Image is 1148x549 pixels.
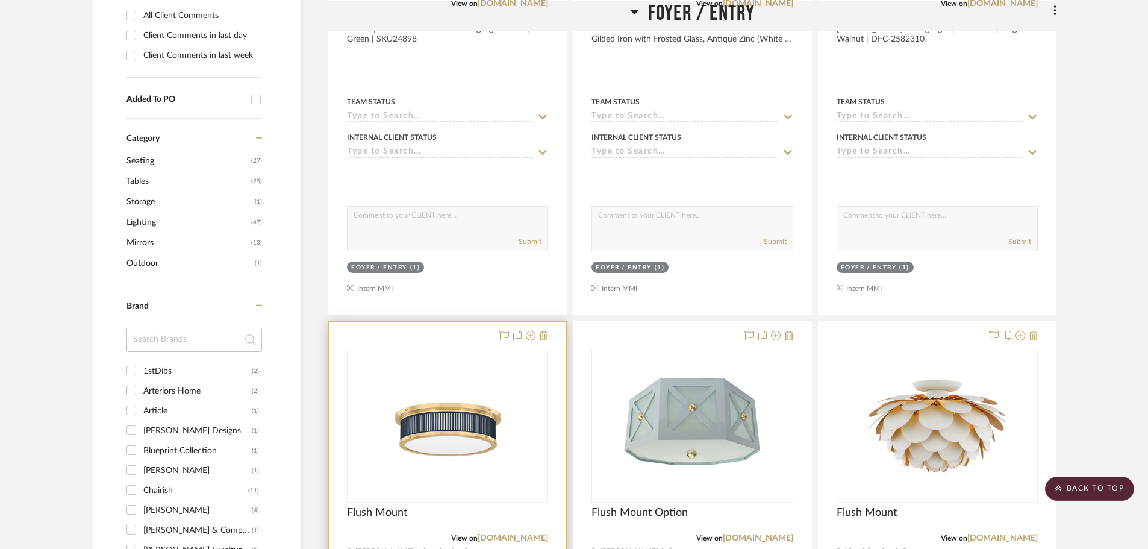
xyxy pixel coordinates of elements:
div: Internal Client Status [591,132,681,143]
button: Submit [1008,236,1031,247]
div: [PERSON_NAME] [143,461,252,480]
a: [DOMAIN_NAME] [723,534,793,542]
div: Internal Client Status [837,132,926,143]
span: Flush Mount [347,506,407,519]
div: (1) [252,521,259,540]
span: Outdoor [126,253,252,274]
span: (47) [251,213,262,232]
div: (1) [899,263,909,272]
span: (13) [251,233,262,253]
span: (1) [255,192,262,212]
img: Flush Mount Option [617,351,767,501]
div: 1stDibs [143,362,252,381]
div: (2) [252,381,259,401]
img: Flush Mount [372,351,523,501]
scroll-to-top-button: BACK TO TOP [1045,477,1134,501]
div: Client Comments in last day [143,26,259,45]
div: Added To PO [126,95,245,105]
div: Team Status [837,96,885,107]
div: Chairish [143,481,248,500]
div: (1) [252,421,259,441]
span: Mirrors [126,233,248,253]
div: Foyer / Entry [351,263,407,272]
div: (1) [252,461,259,480]
span: Category [126,134,160,144]
span: Storage [126,192,252,212]
div: [PERSON_NAME] Designs [143,421,252,441]
div: 0 [592,350,792,502]
img: Flush Mount [862,351,1012,501]
div: (1) [252,441,259,460]
div: (4) [252,501,259,520]
span: Lighting [126,212,248,233]
input: Type to Search… [347,111,534,123]
span: Flush Mount Option [591,506,688,519]
span: View on [941,535,967,542]
input: Type to Search… [591,147,778,158]
div: Internal Client Status [347,132,437,143]
div: (1) [252,401,259,421]
div: 0 [837,350,1037,502]
div: All Client Comments [143,6,259,25]
div: 0 [348,350,547,502]
div: (2) [252,362,259,381]
span: Flush Mount [837,506,897,519]
input: Search Brands [126,328,262,352]
span: Brand [126,302,149,310]
div: [PERSON_NAME] [143,501,252,520]
span: Seating [126,151,248,171]
div: (1) [410,263,420,272]
div: Article [143,401,252,421]
input: Type to Search… [837,111,1023,123]
span: Tables [126,171,248,192]
div: Foyer / Entry [596,263,652,272]
div: (11) [248,481,259,500]
button: Submit [519,236,541,247]
div: Team Status [347,96,395,107]
input: Type to Search… [837,147,1023,158]
span: (27) [251,151,262,171]
span: (25) [251,172,262,191]
input: Type to Search… [347,147,534,158]
div: (1) [655,263,665,272]
input: Type to Search… [591,111,778,123]
div: Client Comments in last week [143,46,259,65]
div: Arteriors Home [143,381,252,401]
div: Foyer / Entry [841,263,897,272]
div: [PERSON_NAME] & Company [143,521,252,540]
div: Blueprint Collection [143,441,252,460]
span: (1) [255,254,262,273]
span: View on [696,535,723,542]
button: Submit [764,236,787,247]
a: [DOMAIN_NAME] [967,534,1038,542]
div: Team Status [591,96,640,107]
a: [DOMAIN_NAME] [478,534,548,542]
span: View on [451,535,478,542]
